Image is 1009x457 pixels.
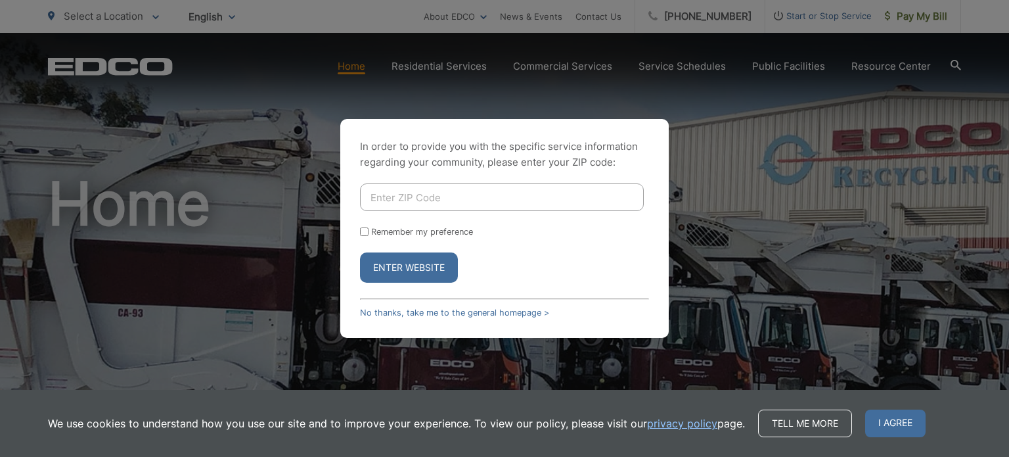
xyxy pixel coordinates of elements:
[48,416,745,431] p: We use cookies to understand how you use our site and to improve your experience. To view our pol...
[360,308,549,318] a: No thanks, take me to the general homepage >
[758,410,852,437] a: Tell me more
[865,410,926,437] span: I agree
[360,253,458,283] button: Enter Website
[371,227,473,237] label: Remember my preference
[647,416,717,431] a: privacy policy
[360,183,644,211] input: Enter ZIP Code
[360,139,649,170] p: In order to provide you with the specific service information regarding your community, please en...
